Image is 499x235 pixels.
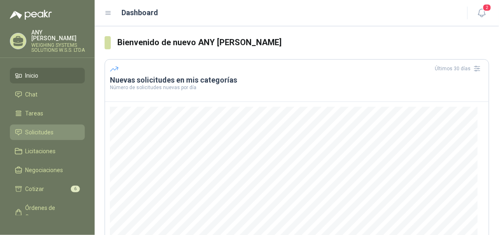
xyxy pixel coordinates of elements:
[26,147,56,156] span: Licitaciones
[110,75,484,85] h3: Nuevas solicitudes en mis categorías
[117,36,489,49] h3: Bienvenido de nuevo ANY [PERSON_NAME]
[26,90,38,99] span: Chat
[483,4,492,12] span: 2
[26,109,44,118] span: Tareas
[26,184,44,194] span: Cotizar
[10,10,52,20] img: Logo peakr
[10,181,85,197] a: Cotizar6
[26,128,54,137] span: Solicitudes
[26,166,63,175] span: Negociaciones
[10,143,85,159] a: Licitaciones
[31,43,85,53] p: WEIGHING SYSTEMS SOLUTIONS W.S.S. LTDA
[10,87,85,102] a: Chat
[31,30,85,41] p: ANY [PERSON_NAME]
[474,6,489,21] button: 2
[435,62,484,75] div: Últimos 30 días
[122,7,159,18] h1: Dashboard
[10,106,85,121] a: Tareas
[26,71,39,80] span: Inicio
[10,162,85,178] a: Negociaciones
[110,85,484,90] p: Número de solicitudes nuevas por día
[71,186,80,192] span: 6
[10,124,85,140] a: Solicitudes
[10,68,85,83] a: Inicio
[10,200,85,225] a: Órdenes de Compra
[26,203,77,221] span: Órdenes de Compra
